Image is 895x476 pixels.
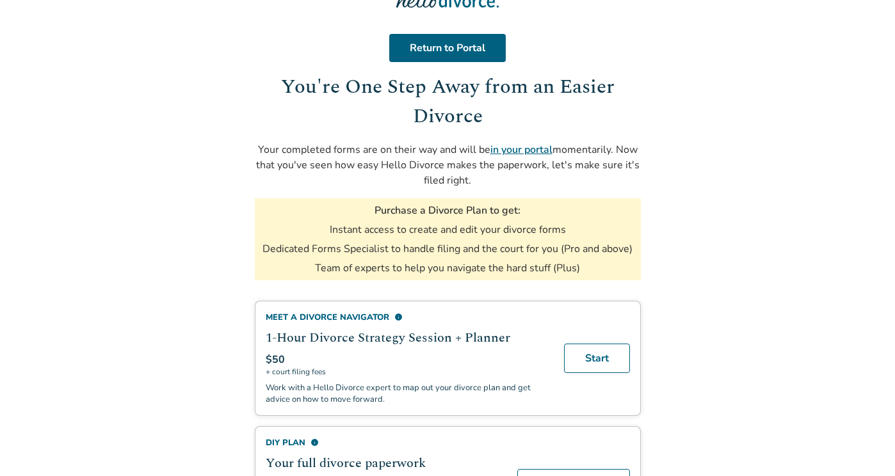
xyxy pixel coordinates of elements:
[266,312,549,323] div: Meet a divorce navigator
[266,367,549,377] span: + court filing fees
[262,242,633,256] li: Dedicated Forms Specialist to handle filing and the court for you (Pro and above)
[266,328,549,347] h2: 1-Hour Divorce Strategy Session + Planner
[490,143,552,157] a: in your portal
[266,382,549,405] p: Work with a Hello Divorce expert to map out your divorce plan and get advice on how to move forward.
[266,353,285,367] span: $50
[266,437,502,448] div: DIY Plan
[255,72,641,132] h1: You're One Step Away from an Easier Divorce
[389,34,506,62] a: Return to Portal
[564,344,630,373] a: Start
[266,454,502,473] h2: Your full divorce paperwork
[315,261,580,275] li: Team of experts to help you navigate the hard stuff (Plus)
[310,438,319,447] span: info
[330,223,566,237] li: Instant access to create and edit your divorce forms
[394,313,403,321] span: info
[375,203,520,218] h3: Purchase a Divorce Plan to get:
[255,142,641,188] p: Your completed forms are on their way and will be momentarily. Now that you've seen how easy Hell...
